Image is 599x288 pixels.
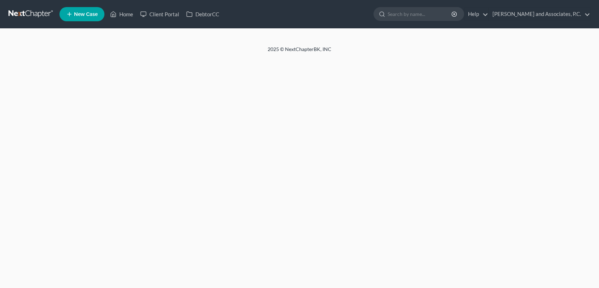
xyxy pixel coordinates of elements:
a: Client Portal [137,8,183,21]
a: Home [107,8,137,21]
span: New Case [74,12,98,17]
a: [PERSON_NAME] and Associates, P.C. [489,8,590,21]
input: Search by name... [388,7,452,21]
a: Help [464,8,488,21]
div: 2025 © NextChapterBK, INC [98,46,501,58]
a: DebtorCC [183,8,223,21]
